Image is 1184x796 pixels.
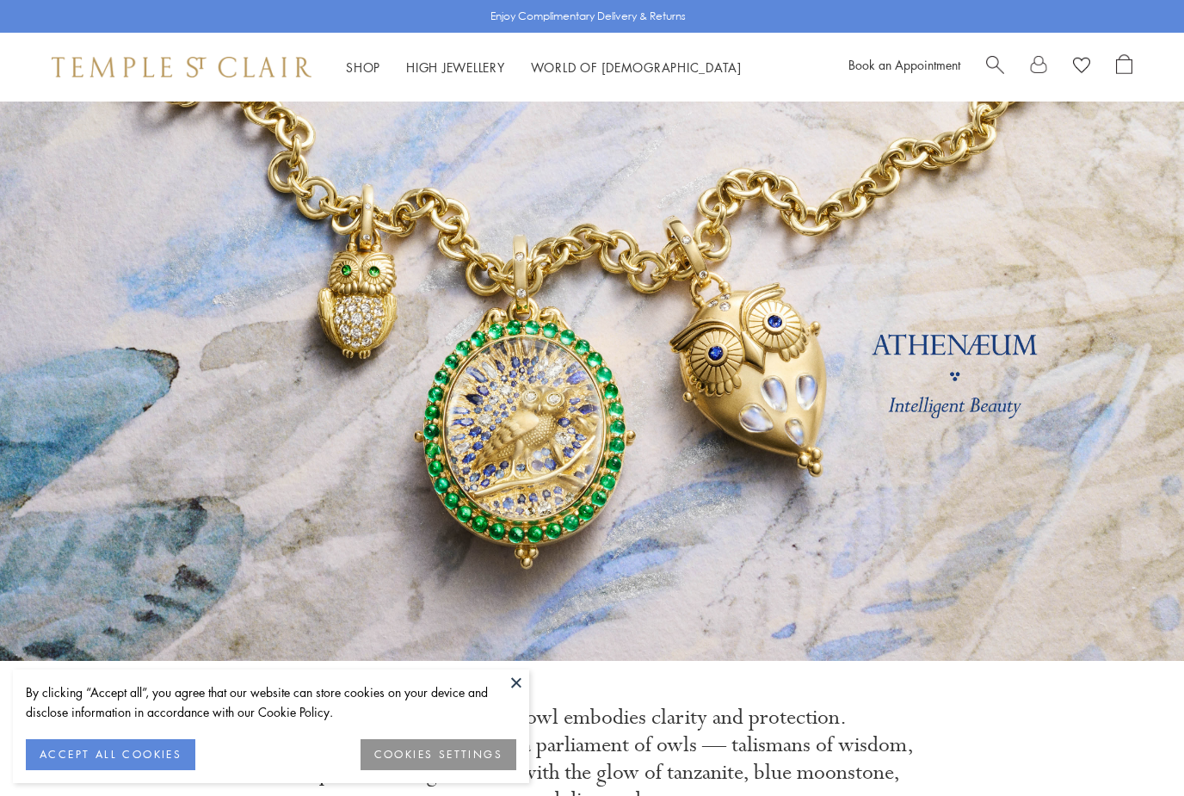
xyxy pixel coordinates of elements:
[361,739,516,770] button: COOKIES SETTINGS
[346,57,742,78] nav: Main navigation
[986,54,1004,80] a: Search
[531,59,742,76] a: World of [DEMOGRAPHIC_DATA]World of [DEMOGRAPHIC_DATA]
[1116,54,1132,80] a: Open Shopping Bag
[26,739,195,770] button: ACCEPT ALL COOKIES
[406,59,505,76] a: High JewelleryHigh Jewellery
[490,8,686,25] p: Enjoy Complimentary Delivery & Returns
[26,682,516,722] div: By clicking “Accept all”, you agree that our website can store cookies on your device and disclos...
[848,56,960,73] a: Book an Appointment
[1098,715,1167,779] iframe: Gorgias live chat messenger
[1073,54,1090,80] a: View Wishlist
[346,59,380,76] a: ShopShop
[52,57,311,77] img: Temple St. Clair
